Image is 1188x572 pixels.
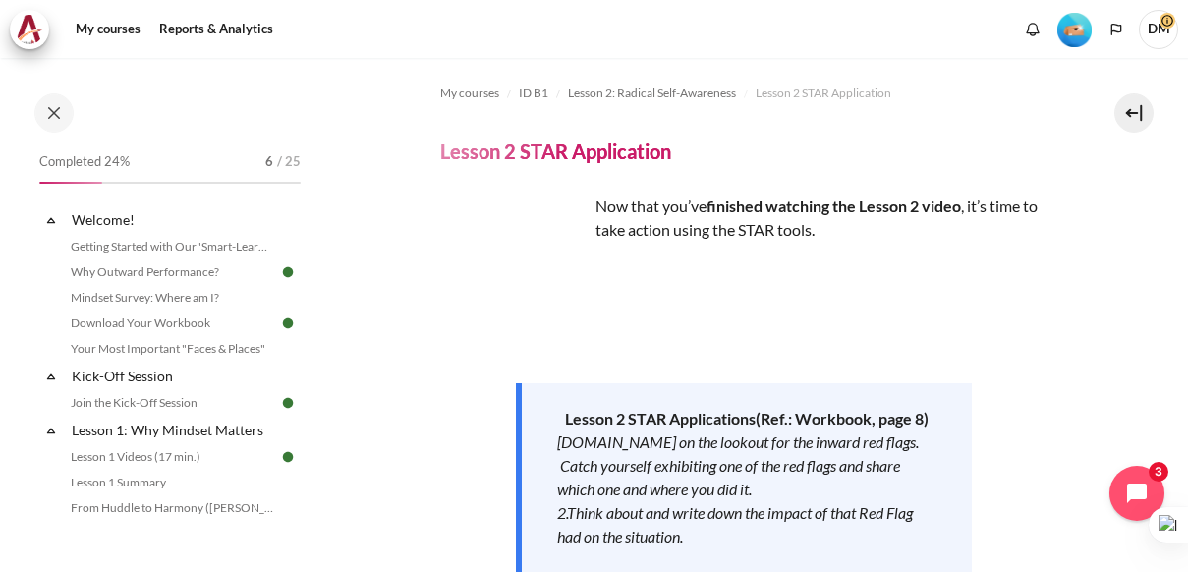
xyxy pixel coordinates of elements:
a: User menu [1139,10,1178,49]
strong: finished watching the Lesson 2 video [707,197,961,215]
img: Done [279,315,297,332]
a: Download Your Workbook [65,312,279,335]
span: ID B1 [519,85,548,102]
div: 24% [39,182,102,184]
span: My courses [440,85,499,102]
strong: Lesson 2 STAR Application [565,409,749,428]
a: Lesson 1: Why Mindset Matters [69,417,279,443]
em: [DOMAIN_NAME] on the lookout for the inward red flags. Catch yourself exhibiting one of the red f... [557,432,919,498]
a: Architeck Architeck [10,10,59,49]
img: Level #2 [1057,13,1092,47]
a: Lesson 1 Summary [65,471,279,494]
a: Why Outward Performance? [65,260,279,284]
span: Lesson 2 STAR Application [756,85,891,102]
span: Completed 24% [39,152,130,172]
span: / 25 [277,152,301,172]
span: DM [1139,10,1178,49]
a: From Huddle to Harmony ([PERSON_NAME]'s Story) [65,496,279,520]
a: Lesson 2: Radical Self-Awareness [568,82,736,105]
a: Lesson 1 Videos (17 min.) [65,445,279,469]
a: Mindset Survey: Where am I? [65,286,279,310]
a: Getting Started with Our 'Smart-Learning' Platform [65,235,279,258]
span: 6 [265,152,273,172]
a: Your Most Important "Faces & Places" [65,337,279,361]
span: Collapse [41,210,61,230]
a: My courses [69,10,147,49]
p: Now that you’ve , it’s time to take action using the STAR tools. [440,195,1048,242]
button: Languages [1102,15,1131,44]
a: My courses [440,82,499,105]
img: Done [279,263,297,281]
a: Kick-Off Session [69,363,279,389]
span: Collapse [41,367,61,386]
a: Reports & Analytics [152,10,280,49]
img: Done [279,448,297,466]
a: Welcome! [69,206,279,233]
div: Show notification window with no new notifications [1018,15,1047,44]
em: 2.Think about and write down the impact of that Red Flag had on the situation. [557,503,913,545]
img: Done [279,394,297,412]
a: Level #2 [1049,11,1100,47]
strong: s [749,409,929,428]
nav: Navigation bar [440,78,1048,109]
a: ID B1 [519,82,548,105]
div: Level #2 [1057,11,1092,47]
img: szdfg [440,195,588,342]
span: Collapse [41,421,61,440]
h4: Lesson 2 STAR Application [440,139,671,164]
span: (Ref.: Workbook, page 8) [756,409,929,428]
a: Lesson 2 STAR Application [756,82,891,105]
span: Lesson 2: Radical Self-Awareness [568,85,736,102]
img: Architeck [16,15,43,44]
a: Join the Kick-Off Session [65,391,279,415]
